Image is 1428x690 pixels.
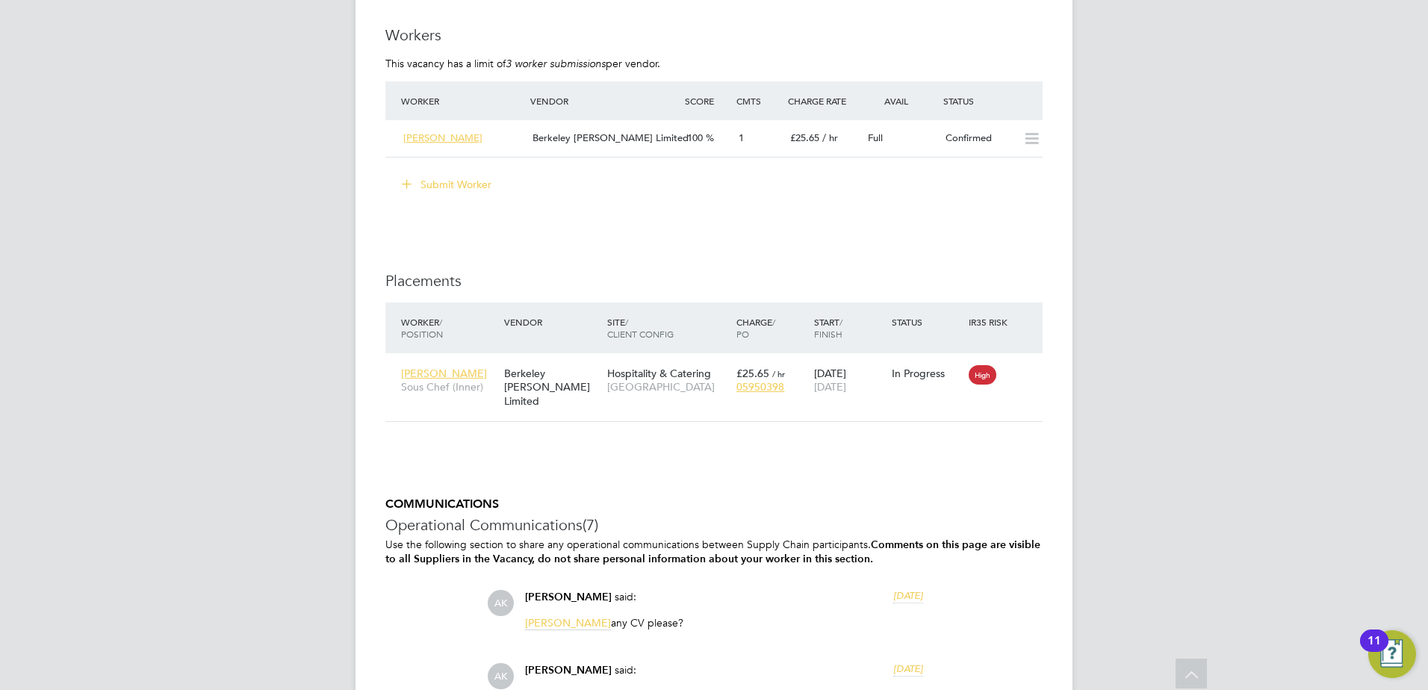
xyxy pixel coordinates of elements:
[397,358,1043,371] a: [PERSON_NAME]Sous Chef (Inner)Berkeley [PERSON_NAME] LimitedHospitality & Catering[GEOGRAPHIC_DAT...
[385,538,1040,565] b: Comments on this page are visible to all Suppliers in the Vacancy, do not share personal informat...
[810,308,888,347] div: Start
[615,590,636,603] span: said:
[403,131,482,144] span: [PERSON_NAME]
[940,87,1043,114] div: Status
[733,308,810,347] div: Charge
[733,87,784,114] div: Cmts
[607,367,711,380] span: Hospitality & Catering
[607,316,674,340] span: / Client Config
[525,664,612,677] span: [PERSON_NAME]
[888,308,966,335] div: Status
[401,367,487,380] span: [PERSON_NAME]
[385,271,1043,290] h3: Placements
[525,616,923,630] p: any CV please?
[385,25,1043,45] h3: Workers
[401,316,443,340] span: / Position
[525,616,611,630] span: [PERSON_NAME]
[385,497,1043,512] h5: COMMUNICATIONS
[772,368,785,379] span: / hr
[814,380,846,394] span: [DATE]
[1368,630,1416,678] button: Open Resource Center, 11 new notifications
[500,308,603,335] div: Vendor
[940,126,1017,151] div: Confirmed
[868,131,883,144] span: Full
[862,87,940,114] div: Avail
[814,316,842,340] span: / Finish
[533,131,689,144] span: Berkeley [PERSON_NAME] Limited
[583,515,598,535] span: (7)
[385,538,1043,566] p: Use the following section to share any operational communications between Supply Chain participants.
[784,87,862,114] div: Charge Rate
[488,663,514,689] span: AK
[810,359,888,401] div: [DATE]
[506,57,606,70] em: 3 worker submissions
[527,87,681,114] div: Vendor
[969,365,996,385] span: High
[681,87,733,114] div: Score
[892,367,962,380] div: In Progress
[603,308,733,347] div: Site
[739,131,744,144] span: 1
[965,308,1016,335] div: IR35 Risk
[385,57,1043,70] p: This vacancy has a limit of per vendor.
[790,131,819,144] span: £25.65
[736,380,784,394] tcxspan: Call 05950398 via 3CX
[607,380,729,394] span: [GEOGRAPHIC_DATA]
[397,308,500,347] div: Worker
[525,591,612,603] span: [PERSON_NAME]
[488,590,514,616] span: AK
[736,367,769,380] span: £25.65
[893,662,923,675] span: [DATE]
[500,359,603,415] div: Berkeley [PERSON_NAME] Limited
[401,380,497,394] span: Sous Chef (Inner)
[736,316,775,340] span: / PO
[822,131,838,144] span: / hr
[1368,641,1381,660] div: 11
[385,515,1043,535] h3: Operational Communications
[397,87,527,114] div: Worker
[687,131,703,144] span: 100
[391,172,503,196] button: Submit Worker
[615,663,636,677] span: said:
[893,589,923,602] span: [DATE]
